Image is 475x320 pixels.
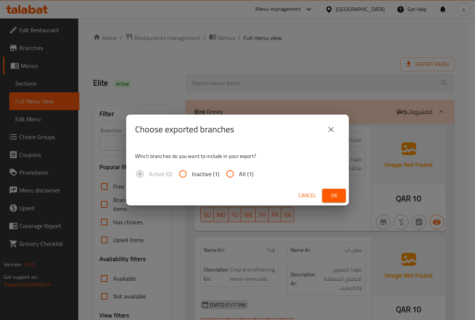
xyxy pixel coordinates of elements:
[239,169,253,178] span: All (1)
[149,169,172,178] span: Active (0)
[135,152,340,160] p: Which branches do you want to include in your export?
[192,169,219,178] span: Inactive (1)
[298,191,316,200] span: Cancel
[322,121,340,138] button: close
[328,191,340,200] span: Ok
[295,189,319,202] button: Cancel
[322,189,346,202] button: Ok
[135,123,234,135] h2: Choose exported branches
